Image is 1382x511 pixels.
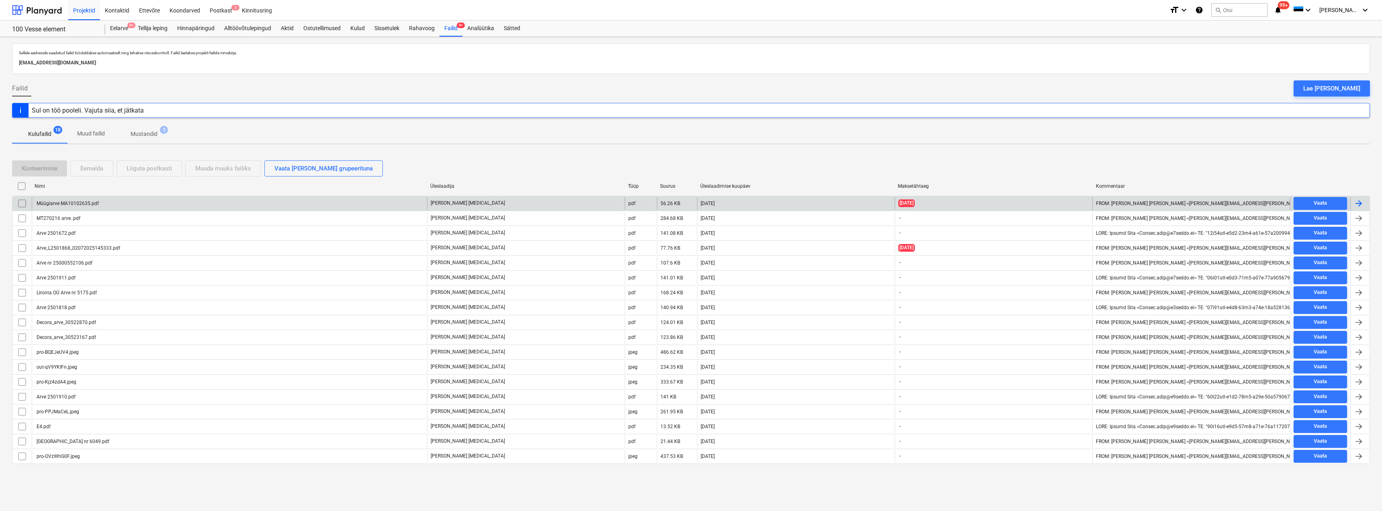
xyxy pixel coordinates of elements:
[35,379,76,385] div: pro-Kjz4zdA4.jpeg
[1294,212,1347,225] button: Vaata
[1195,5,1203,15] i: Abikeskus
[105,21,133,37] div: Eelarve
[660,290,683,296] div: 168.24 KB
[35,305,76,310] div: Arve 2501818.pdf
[35,364,77,370] div: out-qV9YKIFn.jpeg
[160,126,168,134] span: 3
[1314,303,1327,312] div: Vaata
[660,320,683,325] div: 124.01 KB
[431,423,505,430] p: [PERSON_NAME] [MEDICAL_DATA]
[1294,316,1347,329] button: Vaata
[898,274,902,281] span: -
[660,260,680,266] div: 107.6 KB
[370,21,404,37] a: Sissetulek
[431,274,505,281] p: [PERSON_NAME] [MEDICAL_DATA]
[628,439,636,444] div: pdf
[701,260,715,266] div: [DATE]
[1294,346,1347,359] button: Vaata
[431,378,505,385] p: [PERSON_NAME] [MEDICAL_DATA]
[898,244,915,252] span: [DATE]
[431,438,505,445] p: [PERSON_NAME] [MEDICAL_DATA]
[1314,437,1327,446] div: Vaata
[1294,242,1347,254] button: Vaata
[898,363,902,370] span: -
[1294,450,1347,463] button: Vaata
[898,304,902,311] span: -
[1294,197,1347,210] button: Vaata
[628,215,636,221] div: pdf
[1342,472,1382,511] iframe: Chat Widget
[172,21,219,37] a: Hinnapäringud
[660,215,683,221] div: 284.68 KB
[1294,390,1347,403] button: Vaata
[431,289,505,296] p: [PERSON_NAME] [MEDICAL_DATA]
[701,245,715,251] div: [DATE]
[898,319,902,326] span: -
[1294,301,1347,314] button: Vaata
[1294,420,1347,433] button: Vaata
[231,5,239,10] span: 2
[701,349,715,355] div: [DATE]
[628,183,654,189] div: Tüüp
[701,409,715,415] div: [DATE]
[660,305,683,310] div: 140.94 KB
[1294,80,1370,96] button: Lae [PERSON_NAME]
[1314,422,1327,431] div: Vaata
[219,21,276,37] div: Alltöövõtulepingud
[1169,5,1179,15] i: format_size
[1314,407,1327,416] div: Vaata
[133,21,172,37] a: Tellija leping
[1294,286,1347,299] button: Vaata
[431,453,505,460] p: [PERSON_NAME] [MEDICAL_DATA]
[1314,347,1327,357] div: Vaata
[701,379,715,385] div: [DATE]
[628,335,636,340] div: pdf
[701,215,715,221] div: [DATE]
[35,245,120,251] div: Arve_L2501868_02072025145333.pdf
[898,259,902,266] span: -
[628,364,638,370] div: jpeg
[440,21,462,37] div: Failid
[35,409,79,415] div: pro-PPJMaCeL.jpeg
[628,245,636,251] div: pdf
[898,215,902,222] span: -
[701,454,715,459] div: [DATE]
[628,394,636,400] div: pdf
[628,379,638,385] div: jpeg
[28,130,51,138] p: Kulufailid
[660,424,680,429] div: 13.52 KB
[898,199,915,207] span: [DATE]
[1294,376,1347,388] button: Vaata
[431,349,505,355] p: [PERSON_NAME] [MEDICAL_DATA]
[628,230,636,236] div: pdf
[898,453,902,460] span: -
[1314,228,1327,238] div: Vaata
[628,201,636,206] div: pdf
[660,275,683,281] div: 141.01 KB
[660,201,680,206] div: 56.26 KB
[1294,331,1347,344] button: Vaata
[431,215,505,222] p: [PERSON_NAME] [MEDICAL_DATA]
[628,409,638,415] div: jpeg
[1314,318,1327,327] div: Vaata
[35,201,99,206] div: Müügiarve MA10102635.pdf
[701,320,715,325] div: [DATE]
[345,21,370,37] a: Kulud
[1274,5,1282,15] i: notifications
[264,160,383,176] button: Vaata [PERSON_NAME] grupeerituna
[131,130,157,138] p: Mustandid
[32,107,144,114] div: Sul on töö pooleli. Vajuta siia, et jätkata
[898,230,902,236] span: -
[1294,361,1347,374] button: Vaata
[660,230,683,236] div: 141.08 KB
[701,305,715,310] div: [DATE]
[1278,1,1290,9] span: 99+
[35,260,92,266] div: Arve nr 25000552106.pdf
[898,289,902,296] span: -
[660,364,683,370] div: 234.35 KB
[701,290,715,296] div: [DATE]
[274,163,373,174] div: Vaata [PERSON_NAME] grupeerituna
[431,304,505,311] p: [PERSON_NAME] [MEDICAL_DATA]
